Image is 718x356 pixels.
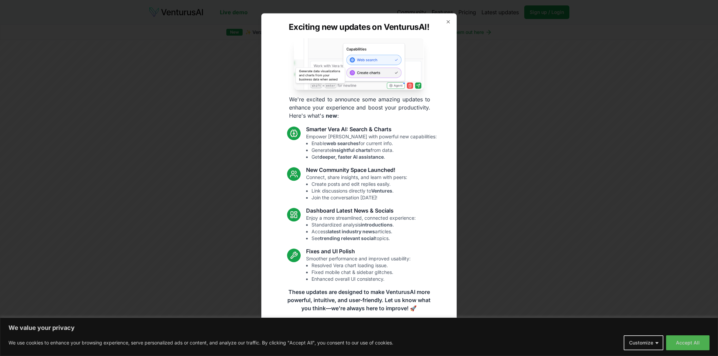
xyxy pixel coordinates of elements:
[306,125,437,134] h3: Smarter Vera AI: Search & Charts
[371,188,392,194] strong: Ventures
[311,195,407,201] li: Join the conversation [DATE]!
[311,229,416,235] li: Access articles.
[306,215,416,242] p: Enjoy a more streamlined, connected experience:
[306,256,411,283] p: Smoother performance and improved usability:
[283,288,435,313] p: These updates are designed to make VenturusAI more powerful, intuitive, and user-friendly. Let us...
[311,276,411,283] li: Enhanced overall UI consistency.
[306,166,407,174] h3: New Community Space Launched!
[311,154,437,161] li: Get .
[311,181,407,188] li: Create posts and edit replies easily.
[306,174,407,201] p: Connect, share insights, and learn with peers:
[308,321,410,334] a: Read the full announcement on our blog!
[284,96,436,120] p: We're excited to announce some amazing updates to enhance your experience and boost your producti...
[311,262,411,269] li: Resolved Vera chart loading issue.
[311,140,437,147] li: Enable for current info.
[311,222,416,229] li: Standardized analysis .
[306,207,416,215] h3: Dashboard Latest News & Socials
[328,229,375,235] strong: latest industry news
[311,188,407,195] li: Link discussions directly to .
[306,134,437,161] p: Empower [PERSON_NAME] with powerful new capabilities:
[326,113,337,119] strong: new
[289,22,429,33] h2: Exciting new updates on VenturusAI!
[319,154,384,160] strong: deeper, faster AI assistance
[306,248,411,256] h3: Fixes and UI Polish
[294,38,424,90] img: Vera AI
[332,147,371,153] strong: insightful charts
[320,236,375,241] strong: trending relevant social
[311,269,411,276] li: Fixed mobile chat & sidebar glitches.
[326,141,359,146] strong: web searches
[311,235,416,242] li: See topics.
[361,222,393,228] strong: introductions
[311,147,437,154] li: Generate from data.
